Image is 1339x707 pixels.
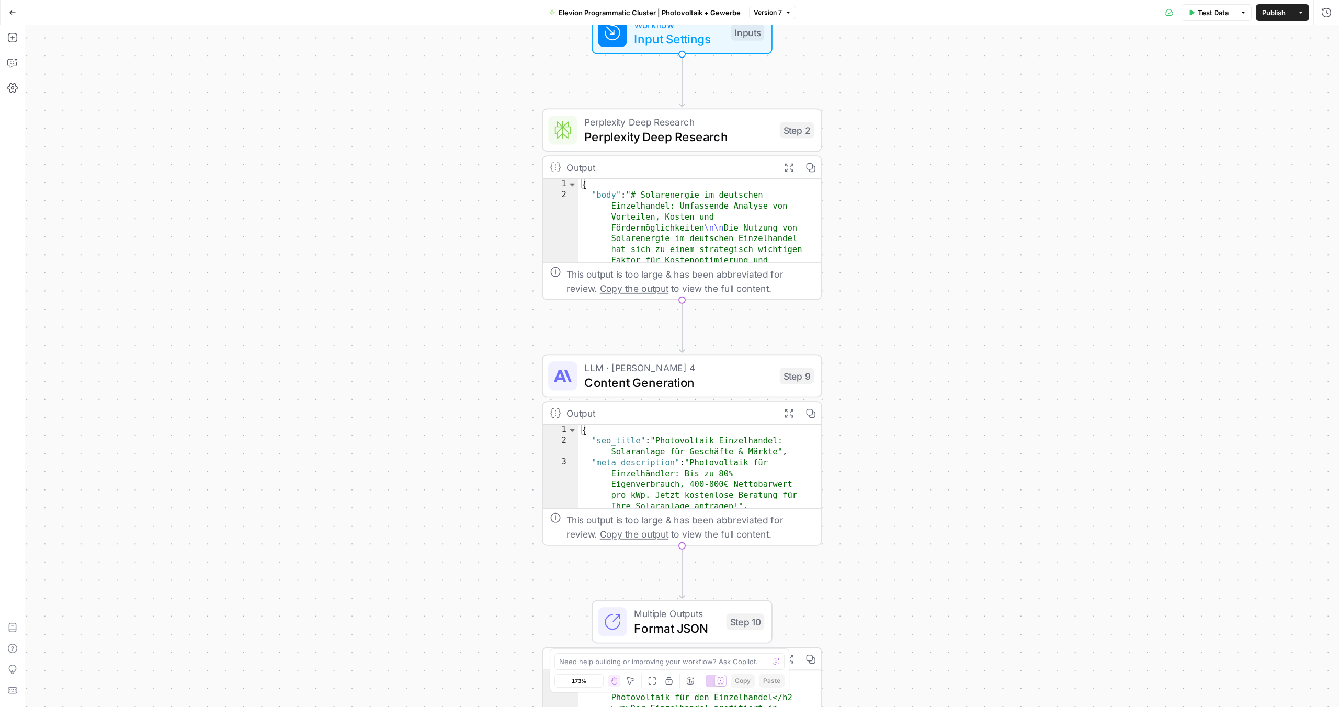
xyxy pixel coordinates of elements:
span: Version 7 [754,8,782,17]
div: LLM · [PERSON_NAME] 4Content GenerationStep 9Output{ "seo_title":"Photovoltaik Einzelhandel: Sola... [542,354,822,545]
div: 1 [543,179,578,190]
g: Edge from start to step_2 [679,54,685,107]
div: 1 [543,425,578,436]
span: Copy [735,676,751,686]
div: This output is too large & has been abbreviated for review. to view the full content. [566,267,814,295]
button: Elevion Programmatic Cluster | Photovoltaik + Gewerbe [543,4,747,21]
span: Content Generation [584,373,772,392]
span: Publish [1262,7,1286,18]
g: Edge from step_2 to step_9 [679,300,685,352]
span: LLM · [PERSON_NAME] 4 [584,361,772,375]
div: Perplexity Deep ResearchPerplexity Deep ResearchStep 2Output{ "body":"# Solarenergie im deutschen... [542,108,822,300]
div: Step 9 [780,368,814,384]
div: Step 10 [727,613,765,630]
span: Copy the output [600,283,668,294]
button: Test Data [1182,4,1235,21]
span: Test Data [1198,7,1229,18]
g: Edge from step_9 to step_10 [679,546,685,598]
div: Inputs [731,25,764,41]
span: Format JSON [634,619,719,637]
button: Version 7 [749,6,796,19]
button: Publish [1256,4,1292,21]
button: Paste [759,674,785,688]
div: This output is too large & has been abbreviated for review. to view the full content. [566,512,814,541]
div: 1 [543,670,578,681]
div: Output [566,406,773,420]
span: Perplexity Deep Research [584,128,772,146]
div: 3 [543,457,578,511]
span: Toggle code folding, rows 1 through 3 [568,179,577,190]
span: Multiple Outputs [634,607,719,621]
span: Copy the output [600,529,668,540]
span: Paste [763,676,780,686]
div: WorkflowInput SettingsInputs [542,11,822,54]
div: Output [566,160,773,175]
span: Perplexity Deep Research [584,115,772,130]
span: Elevion Programmatic Cluster | Photovoltaik + Gewerbe [559,7,741,18]
span: 173% [572,677,586,685]
span: Toggle code folding, rows 1 through 7 [568,425,577,436]
div: 2 [543,436,578,457]
div: Step 2 [780,122,814,138]
button: Copy [731,674,755,688]
span: Input Settings [634,30,723,48]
